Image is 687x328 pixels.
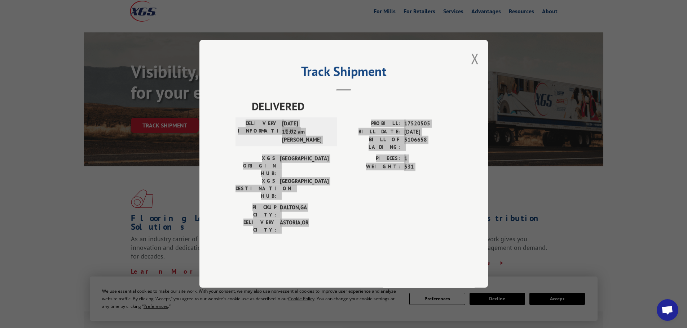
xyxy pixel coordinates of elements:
[280,204,329,219] span: DALTON , GA
[280,178,329,200] span: [GEOGRAPHIC_DATA]
[282,120,331,144] span: [DATE] 11:02 am [PERSON_NAME]
[235,66,452,80] h2: Track Shipment
[471,49,479,68] button: Close modal
[344,128,401,136] label: BILL DATE:
[344,136,401,151] label: BILL OF LADING:
[344,155,401,163] label: PIECES:
[404,128,452,136] span: [DATE]
[252,98,452,114] span: DELIVERED
[657,299,678,321] div: Open chat
[404,163,452,171] span: 531
[344,120,401,128] label: PROBILL:
[235,219,276,234] label: DELIVERY CITY:
[235,155,276,178] label: XGS ORIGIN HUB:
[280,219,329,234] span: ASTORIA , OR
[235,204,276,219] label: PICKUP CITY:
[235,178,276,200] label: XGS DESTINATION HUB:
[404,155,452,163] span: 1
[404,136,452,151] span: 5106658
[238,120,278,144] label: DELIVERY INFORMATION:
[280,155,329,178] span: [GEOGRAPHIC_DATA]
[404,120,452,128] span: 17520505
[344,163,401,171] label: WEIGHT:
